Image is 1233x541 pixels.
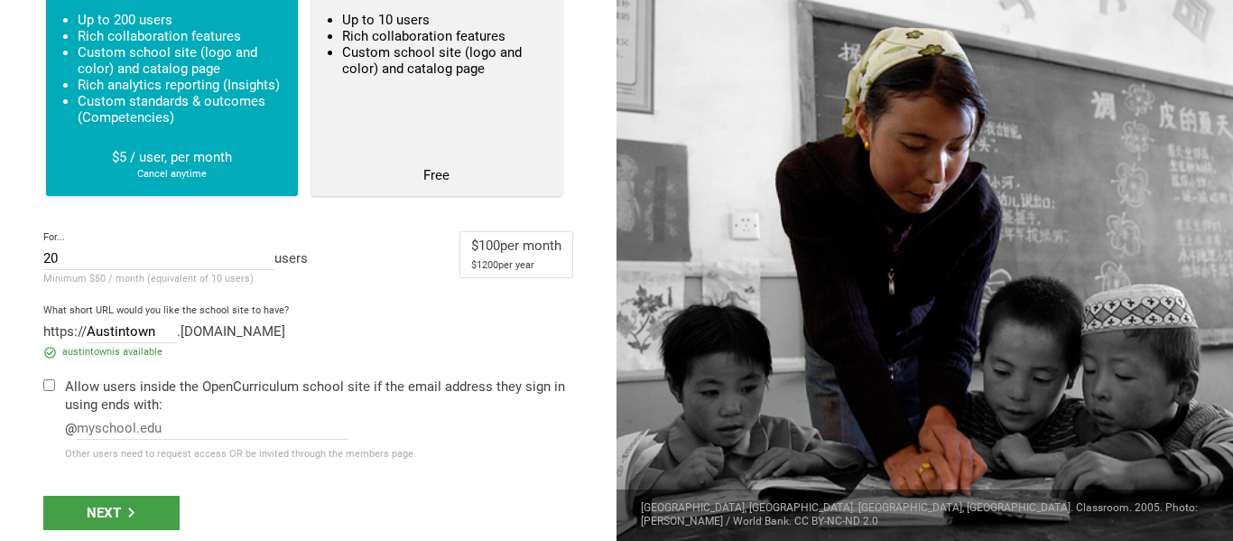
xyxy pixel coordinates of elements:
[43,304,573,317] div: What short URL would you like the school site to have?
[43,249,308,267] div: users
[78,44,283,77] li: Custom school site (logo and color) and catalog page
[342,44,547,77] li: Custom school site (logo and color) and catalog page
[43,496,180,530] div: Next
[78,12,283,28] li: Up to 200 users
[78,77,283,93] li: Rich analytics reporting (Insights)
[65,378,573,414] div: Allow users inside the OpenCurriculum school site if the email address they sign in using ends with:
[616,490,1233,541] div: [GEOGRAPHIC_DATA], [GEOGRAPHIC_DATA]. [GEOGRAPHIC_DATA], [GEOGRAPHIC_DATA]. Classroom. 2005. Phot...
[61,149,283,165] div: $5 / user, per month
[61,165,283,183] div: Cancel anytime
[342,28,547,44] li: Rich collaboration features
[87,323,177,343] input: myschool
[43,343,573,361] div: austintown is available
[471,257,561,275] div: $ 1200 per year
[43,231,308,244] div: For...
[78,28,283,44] li: Rich collaboration features
[43,250,274,270] input: number of users (teachers + admins)
[78,93,283,126] li: Custom standards & outcomes (Competencies)
[65,445,573,463] div: Other users need to request access OR be invited through the members page.
[77,420,348,440] input: myschool.edu
[43,322,573,343] div: https:// .[DOMAIN_NAME]
[65,419,573,440] div: @
[326,167,547,183] div: Free
[342,12,547,28] li: Up to 10 users
[471,235,561,257] div: $ 100 per month
[43,267,308,288] div: Minimum $50 / month (equivalent of 10 users)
